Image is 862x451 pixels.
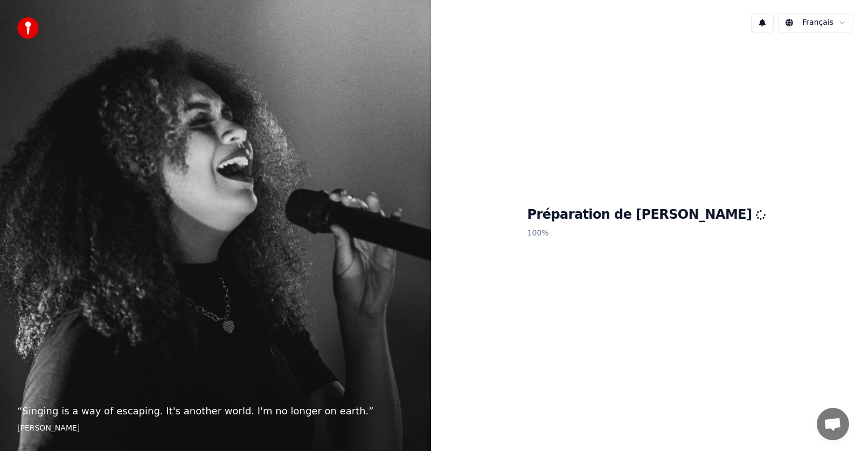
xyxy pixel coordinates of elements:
p: 100 % [527,224,766,243]
p: “ Singing is a way of escaping. It's another world. I'm no longer on earth. ” [17,404,414,419]
img: youka [17,17,39,39]
h1: Préparation de [PERSON_NAME] [527,206,766,224]
a: Ouvrir le chat [817,408,849,440]
footer: [PERSON_NAME] [17,423,414,434]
